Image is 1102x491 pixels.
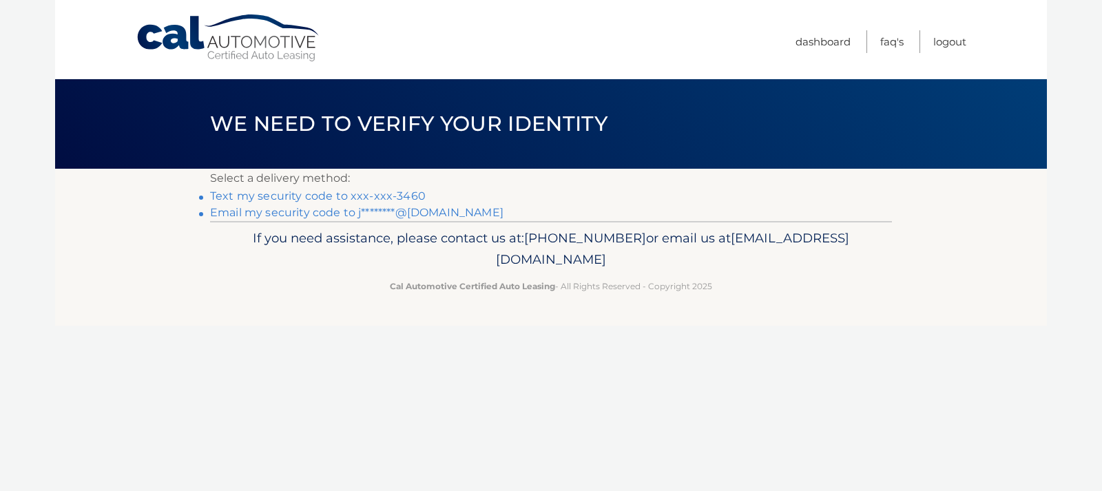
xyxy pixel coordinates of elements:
strong: Cal Automotive Certified Auto Leasing [390,281,555,291]
a: Text my security code to xxx-xxx-3460 [210,189,426,202]
a: FAQ's [880,30,904,53]
a: Email my security code to j********@[DOMAIN_NAME] [210,206,503,219]
span: We need to verify your identity [210,111,607,136]
span: [PHONE_NUMBER] [524,230,646,246]
a: Cal Automotive [136,14,322,63]
p: Select a delivery method: [210,169,892,188]
a: Logout [933,30,966,53]
p: - All Rights Reserved - Copyright 2025 [219,279,883,293]
p: If you need assistance, please contact us at: or email us at [219,227,883,271]
a: Dashboard [796,30,851,53]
